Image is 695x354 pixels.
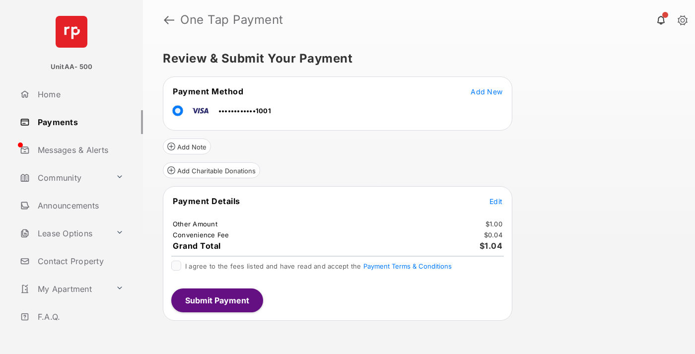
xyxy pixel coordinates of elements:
[484,230,503,239] td: $0.04
[173,241,221,251] span: Grand Total
[163,162,260,178] button: Add Charitable Donations
[173,86,243,96] span: Payment Method
[180,14,283,26] strong: One Tap Payment
[163,139,211,154] button: Add Note
[16,166,112,190] a: Community
[172,230,230,239] td: Convenience Fee
[185,262,452,270] span: I agree to the fees listed and have read and accept the
[16,110,143,134] a: Payments
[51,62,93,72] p: UnitAA- 500
[16,194,143,217] a: Announcements
[363,262,452,270] button: I agree to the fees listed and have read and accept the
[16,249,143,273] a: Contact Property
[16,82,143,106] a: Home
[163,53,667,65] h5: Review & Submit Your Payment
[173,196,240,206] span: Payment Details
[172,219,218,228] td: Other Amount
[471,86,502,96] button: Add New
[56,16,87,48] img: svg+xml;base64,PHN2ZyB4bWxucz0iaHR0cDovL3d3dy53My5vcmcvMjAwMC9zdmciIHdpZHRoPSI2NCIgaGVpZ2h0PSI2NC...
[489,197,502,206] span: Edit
[485,219,503,228] td: $1.00
[171,288,263,312] button: Submit Payment
[471,87,502,96] span: Add New
[16,305,143,329] a: F.A.Q.
[489,196,502,206] button: Edit
[480,241,503,251] span: $1.04
[16,138,143,162] a: Messages & Alerts
[16,221,112,245] a: Lease Options
[16,277,112,301] a: My Apartment
[218,107,271,115] span: ••••••••••••1001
